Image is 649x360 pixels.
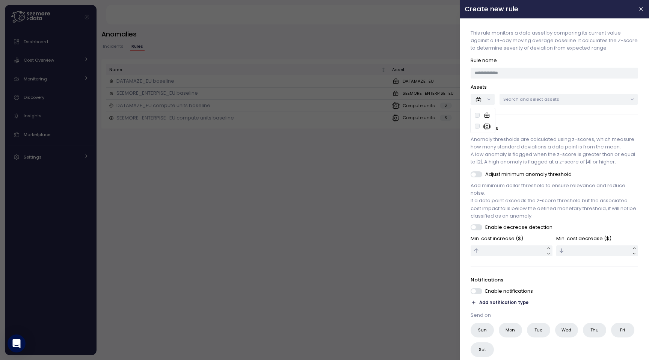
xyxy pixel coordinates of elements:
span: Sat [479,346,486,354]
p: Add minimum dollar threshold to ensure relevance and reduce noise. If a data point exceeds the z-... [471,182,638,220]
p: Rule name [471,57,638,64]
p: Search and select assets [504,96,628,102]
span: Wed [562,326,572,334]
p: Anomaly thresholds are calculated using z-scores, which measure how many standard deviations a da... [471,136,638,166]
span: Add notification type [480,299,529,306]
p: Adjust minimum anomaly threshold [486,171,572,178]
span: Mon [506,326,515,334]
p: Notifications [471,276,638,284]
h2: Create new rule [465,6,632,12]
div: Open Intercom Messenger [8,334,26,352]
p: Min. cost increase ($) [471,235,553,242]
p: This rule monitors a data asset by comparing its current value against a 14-day moving average ba... [471,29,638,52]
button: Add notification type [471,299,529,307]
p: Thresholds [471,125,638,132]
span: Fri [620,326,625,334]
p: Send on [471,312,638,319]
p: Min. cost decrease ($) [556,235,638,242]
p: Enable decrease detection [486,224,553,231]
p: Enable notifications [486,287,533,295]
span: Tue [534,326,542,334]
span: Sun [478,326,487,334]
p: Assets [471,83,638,91]
span: Thu [590,326,599,334]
